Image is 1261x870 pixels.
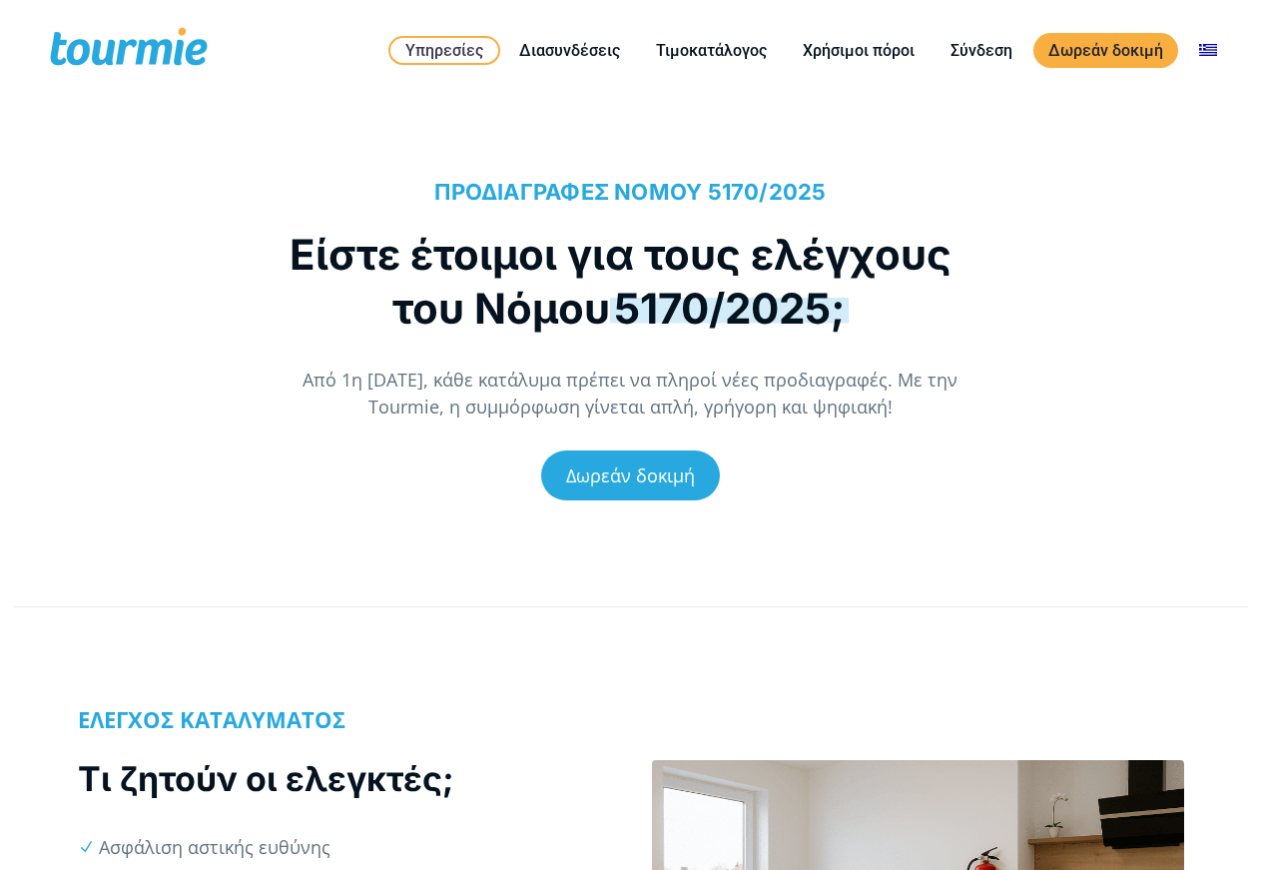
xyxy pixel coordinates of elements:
span: 5170/2025; [610,283,849,334]
a: Χρήσιμοι πόροι [788,38,930,63]
h2: Τι ζητούν οι ελεγκτές; [78,755,610,802]
span: ΠΡΟΔΙΑΓΡΑΦΕΣ ΝΟΜΟΥ 5170/2025 [434,179,826,205]
a: Τιμοκατάλογος [641,38,782,63]
a: Διασυνδέσεις [504,38,635,63]
a: Υπηρεσίες [388,36,500,65]
a: Δωρεάν δοκιμή [541,450,720,500]
li: Ασφάλιση αστικής ευθύνης [99,834,609,861]
p: Από 1η [DATE], κάθε κατάλυμα πρέπει να πληροί νέες προδιαγραφές. Με την Tourmie, η συμμόρφωση γίν... [269,367,992,421]
b: ΕΛΕΓΧΟΣ ΚΑΤΑΛΥΜΑΤΟΣ [78,704,345,734]
a: Δωρεάν δοκιμή [1033,33,1178,68]
a: Αλλαγή σε [1184,38,1232,63]
a: Σύνδεση [936,38,1027,63]
h1: Είστε έτοιμοι για τους ελέγχους του Νόμου [269,228,972,336]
